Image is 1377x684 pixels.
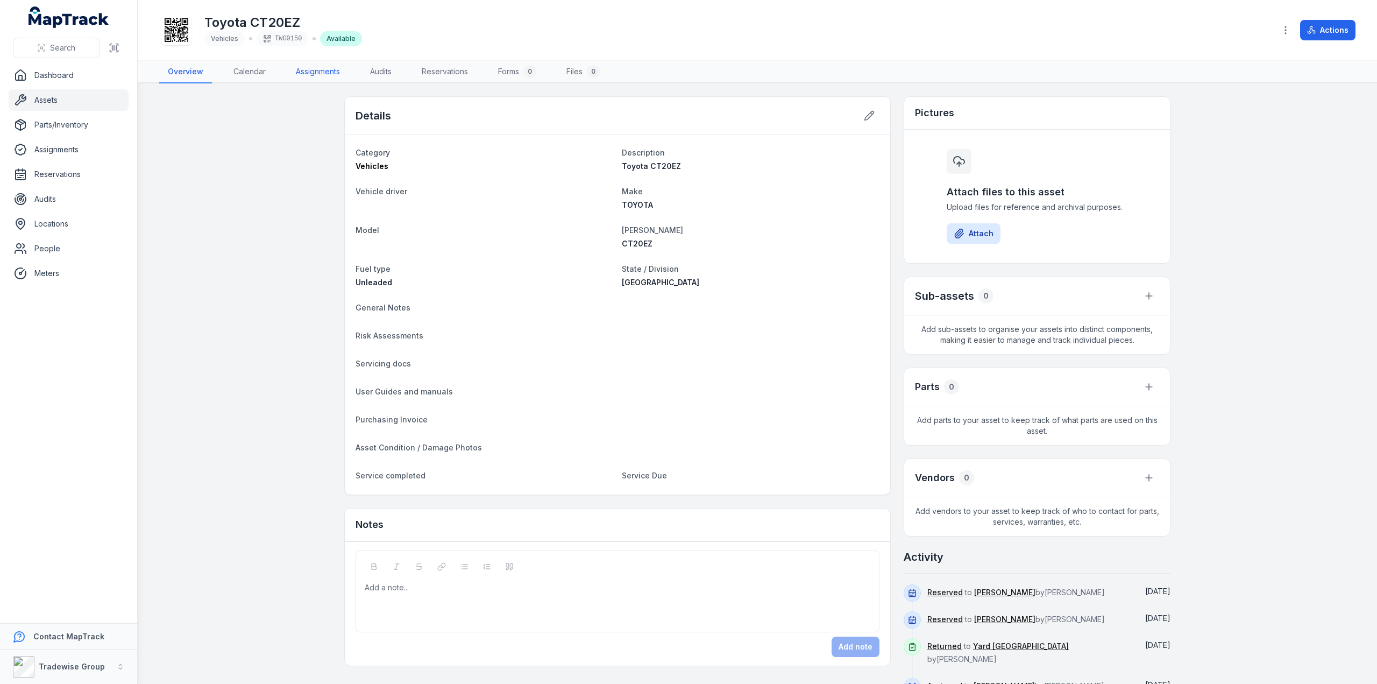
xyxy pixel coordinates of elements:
a: Yard [GEOGRAPHIC_DATA] [973,641,1069,652]
span: [DATE] [1145,614,1170,623]
span: Fuel type [356,264,391,273]
h3: Vendors [915,470,955,485]
a: Locations [9,213,129,235]
span: Purchasing Invoice [356,415,428,424]
time: 14/10/2025, 3:38:22 am [1145,640,1170,650]
span: Category [356,148,390,157]
a: Files0 [558,61,608,83]
a: Audits [9,188,129,210]
h2: Activity [904,549,943,565]
h2: Details [356,108,391,123]
span: Description [622,148,665,157]
div: TWG0150 [257,31,308,46]
span: Risk Assessments [356,331,423,340]
span: Vehicles [211,34,238,43]
span: Toyota CT20EZ [622,161,681,171]
strong: Contact MapTrack [33,632,104,641]
div: Available [320,31,362,46]
a: Forms0 [489,61,545,83]
a: Assignments [9,139,129,160]
span: Upload files for reference and archival purposes. [947,202,1127,213]
div: 0 [523,65,536,78]
a: Reservations [413,61,477,83]
span: to by [PERSON_NAME] [927,641,1069,664]
span: Add vendors to your asset to keep track of who to contact for parts, services, warranties, etc. [904,497,1170,536]
div: 0 [978,288,993,304]
a: Audits [361,61,400,83]
span: to by [PERSON_NAME] [927,588,1105,597]
a: Parts/Inventory [9,114,129,136]
a: Reservations [9,164,129,185]
span: Service completed [356,471,425,480]
a: Assignments [287,61,349,83]
a: Meters [9,263,129,284]
a: Dashboard [9,65,129,86]
strong: Tradewise Group [39,662,105,671]
button: Attach [947,223,1000,244]
span: General Notes [356,303,410,312]
span: Service Due [622,471,667,480]
span: Add parts to your asset to keep track of what parts are used on this asset. [904,406,1170,445]
span: CT20EZ [622,239,652,248]
div: 0 [959,470,974,485]
h2: Sub-assets [915,288,974,304]
span: TOYOTA [622,200,653,209]
span: Unleaded [356,278,392,287]
span: Vehicles [356,161,388,171]
span: [GEOGRAPHIC_DATA] [622,278,699,287]
a: Returned [927,641,962,652]
a: Calendar [225,61,274,83]
span: State / Division [622,264,679,273]
a: People [9,238,129,259]
span: Search [50,43,75,53]
span: Model [356,225,379,235]
span: Asset Condition / Damage Photos [356,443,482,452]
h1: Toyota CT20EZ [204,14,362,31]
span: Vehicle driver [356,187,407,196]
a: MapTrack [29,6,109,28]
span: [DATE] [1145,640,1170,650]
time: 14/10/2025, 5:56:29 pm [1145,587,1170,596]
a: Assets [9,89,129,111]
span: [DATE] [1145,587,1170,596]
a: [PERSON_NAME] [974,587,1035,598]
span: User Guides and manuals [356,387,453,396]
span: to by [PERSON_NAME] [927,615,1105,624]
div: 0 [587,65,600,78]
div: 0 [944,379,959,394]
button: Actions [1300,20,1355,40]
span: Add sub-assets to organise your assets into distinct components, making it easier to manage and t... [904,315,1170,354]
a: Reserved [927,614,963,625]
a: [PERSON_NAME] [974,614,1035,625]
h3: Parts [915,379,940,394]
span: Servicing docs [356,359,411,368]
button: Search [13,38,100,58]
a: Reserved [927,587,963,598]
span: [PERSON_NAME] [622,225,683,235]
h3: Notes [356,517,384,532]
h3: Pictures [915,105,954,121]
span: Make [622,187,643,196]
time: 14/10/2025, 5:01:28 am [1145,614,1170,623]
h3: Attach files to this asset [947,185,1127,200]
a: Overview [159,61,212,83]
